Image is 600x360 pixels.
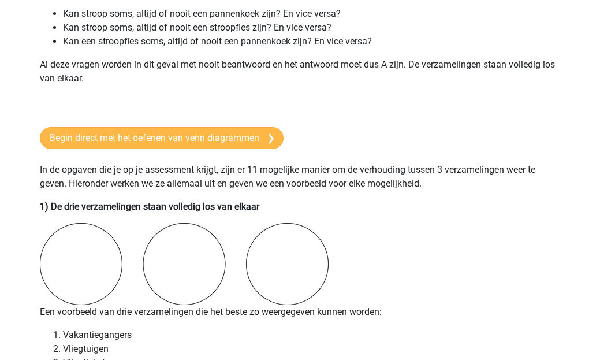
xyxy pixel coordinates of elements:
[63,7,561,21] li: Kan stroop soms, altijd of nooit een pannenkoek zijn? En vice versa?
[40,127,284,149] a: Begin direct met het oefenen van venn diagrammen
[40,305,561,319] p: Een voorbeeld van drie verzamelingen die het beste zo weergegeven kunnen worden:
[40,201,49,212] b: 1)
[40,58,561,86] p: Al deze vragen worden in dit geval met nooit beantwoord en het antwoord moet dus A zijn. De verza...
[63,328,561,342] li: Vakantiegangers
[63,35,561,49] li: Kan een stroopfles soms, altijd of nooit een pannenkoek zijn? En vice versa?
[63,21,561,35] li: Kan stroop soms, altijd of nooit een stroopfles zijn? En vice versa?
[51,201,259,212] b: De drie verzamelingen staan volledig los van elkaar
[40,163,561,191] p: In de opgaven die je op je assessment krijgt, zijn er 11 mogelijke manier om de verhouding tussen...
[269,133,274,144] img: arrow-right.e5bd35279c78.svg
[40,223,329,305] img: venn-diagrams2.png
[63,342,561,356] li: Vliegtuigen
